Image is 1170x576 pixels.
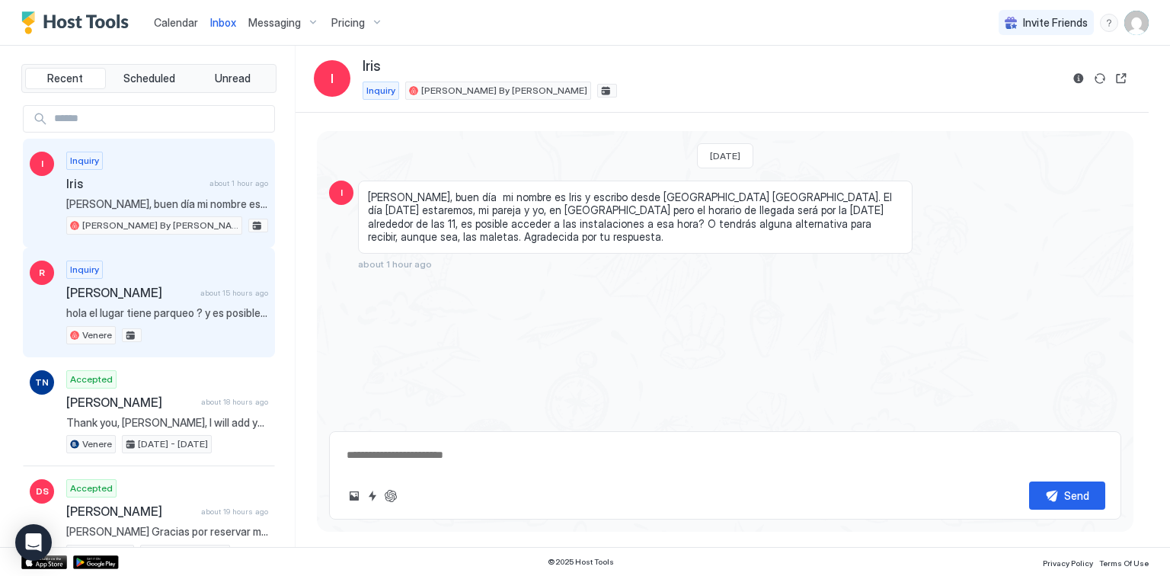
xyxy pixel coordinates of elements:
[66,285,194,300] span: [PERSON_NAME]
[201,397,268,407] span: about 18 hours ago
[66,525,268,539] span: [PERSON_NAME] Gracias por reservar mi apartamento, estoy encantada de teneros por aquí. Te estaré...
[1043,558,1093,568] span: Privacy Policy
[421,84,587,98] span: [PERSON_NAME] By [PERSON_NAME]
[70,482,113,495] span: Accepted
[36,485,49,498] span: DS
[154,14,198,30] a: Calendar
[66,395,195,410] span: [PERSON_NAME]
[39,266,45,280] span: R
[82,437,112,451] span: Venere
[340,186,343,200] span: I
[345,487,363,505] button: Upload image
[82,328,112,342] span: Venere
[48,106,274,132] input: Input Field
[82,219,238,232] span: [PERSON_NAME] By [PERSON_NAME]
[1112,69,1130,88] button: Open reservation
[331,69,334,88] span: I
[1043,554,1093,570] a: Privacy Policy
[66,416,268,430] span: Thank you, [PERSON_NAME], I will add your number on Whatsapp. I am really looking forward to my t...
[201,507,268,517] span: about 19 hours ago
[1069,69,1088,88] button: Reservation information
[35,376,49,389] span: TN
[710,150,740,162] span: [DATE]
[21,11,136,34] a: Host Tools Logo
[66,504,195,519] span: [PERSON_NAME]
[73,555,119,569] a: Google Play Store
[192,68,273,89] button: Unread
[70,373,113,386] span: Accepted
[331,16,365,30] span: Pricing
[41,157,43,171] span: I
[138,437,208,451] span: [DATE] - [DATE]
[70,154,99,168] span: Inquiry
[1029,482,1105,510] button: Send
[366,84,395,98] span: Inquiry
[66,176,203,191] span: Iris
[66,197,268,211] span: [PERSON_NAME], buen día mi nombre es Iris y escribo desde [GEOGRAPHIC_DATA] [GEOGRAPHIC_DATA]. El...
[200,288,268,298] span: about 15 hours ago
[1091,69,1109,88] button: Sync reservation
[70,263,99,277] span: Inquiry
[209,178,268,188] span: about 1 hour ago
[25,68,106,89] button: Recent
[21,555,67,569] a: App Store
[210,16,236,29] span: Inbox
[210,14,236,30] a: Inbox
[154,16,198,29] span: Calendar
[382,487,400,505] button: ChatGPT Auto Reply
[363,58,381,75] span: Iris
[1099,554,1149,570] a: Terms Of Use
[15,524,52,561] div: Open Intercom Messenger
[1064,488,1089,504] div: Send
[358,258,432,270] span: about 1 hour ago
[47,72,83,85] span: Recent
[248,16,301,30] span: Messaging
[215,72,251,85] span: Unread
[1099,558,1149,568] span: Terms Of Use
[548,557,614,567] span: © 2025 Host Tools
[1100,14,1118,32] div: menu
[66,306,268,320] span: hola el lugar tiene parqueo ? y es posible el día de check out [DATE], dejar las cosas en el carr...
[363,487,382,505] button: Quick reply
[1023,16,1088,30] span: Invite Friends
[368,190,903,244] span: [PERSON_NAME], buen día mi nombre es Iris y escribo desde [GEOGRAPHIC_DATA] [GEOGRAPHIC_DATA]. El...
[123,72,175,85] span: Scheduled
[109,68,190,89] button: Scheduled
[1124,11,1149,35] div: User profile
[21,64,277,93] div: tab-group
